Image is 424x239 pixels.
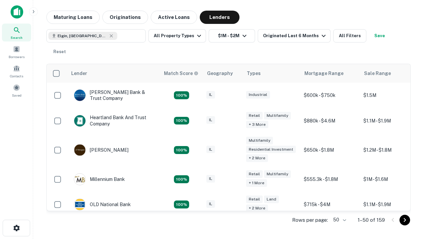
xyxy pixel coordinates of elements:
span: Borrowers [9,54,25,59]
td: $1.2M - $1.8M [360,133,420,167]
div: Retail [246,112,263,119]
div: Land [264,196,279,203]
img: picture [74,199,85,210]
td: $650k - $1.8M [300,133,360,167]
img: picture [74,90,85,101]
div: Matching Properties: 22, hasApolloMatch: undefined [174,200,189,208]
button: All Filters [333,29,366,42]
div: Matching Properties: 23, hasApolloMatch: undefined [174,146,189,154]
div: + 3 more [246,121,268,128]
div: Capitalize uses an advanced AI algorithm to match your search with the best lender. The match sco... [164,70,198,77]
td: $555.3k - $1.8M [300,167,360,192]
img: capitalize-icon.png [11,5,23,19]
div: + 1 more [246,179,267,187]
div: IL [206,146,215,153]
span: Elgin, [GEOGRAPHIC_DATA], [GEOGRAPHIC_DATA] [58,33,107,39]
div: Originated Last 6 Months [263,32,328,40]
div: Retail [246,170,263,178]
th: Capitalize uses an advanced AI algorithm to match your search with the best lender. The match sco... [160,64,203,83]
button: $1M - $2M [209,29,255,42]
div: Sale Range [364,69,391,77]
div: + 2 more [246,204,268,212]
th: Geography [203,64,243,83]
button: Reset [49,45,70,58]
div: Mortgage Range [304,69,344,77]
div: Residential Investment [246,146,296,153]
span: Saved [12,93,22,98]
div: Multifamily [264,170,291,178]
td: $1M - $1.6M [360,167,420,192]
div: + 2 more [246,154,268,162]
div: Industrial [246,91,270,99]
p: Rows per page: [292,216,328,224]
div: Multifamily [264,112,291,119]
h6: Match Score [164,70,197,77]
div: Types [247,69,261,77]
div: Matching Properties: 20, hasApolloMatch: undefined [174,117,189,125]
a: Borrowers [2,43,31,61]
td: $1.1M - $1.9M [360,192,420,217]
img: picture [74,174,85,185]
th: Sale Range [360,64,420,83]
th: Types [243,64,300,83]
td: $880k - $4.6M [300,108,360,133]
button: Lenders [200,11,239,24]
div: 50 [331,215,347,225]
img: picture [74,115,85,126]
td: $1.5M [360,83,420,108]
div: [PERSON_NAME] [74,144,129,156]
div: Retail [246,196,263,203]
div: OLD National Bank [74,199,131,210]
button: Originated Last 6 Months [258,29,331,42]
button: Originations [102,11,148,24]
th: Lender [67,64,160,83]
a: Saved [2,81,31,99]
div: Geography [207,69,233,77]
button: Save your search to get updates of matches that match your search criteria. [369,29,390,42]
th: Mortgage Range [300,64,360,83]
div: Matching Properties: 16, hasApolloMatch: undefined [174,175,189,183]
td: $715k - $4M [300,192,360,217]
span: Contacts [10,73,23,79]
a: Contacts [2,62,31,80]
td: $600k - $750k [300,83,360,108]
button: Active Loans [151,11,197,24]
div: IL [206,116,215,124]
img: picture [74,144,85,156]
div: Millennium Bank [74,173,125,185]
div: Lender [71,69,87,77]
div: Multifamily [246,137,273,144]
div: IL [206,91,215,99]
div: IL [206,200,215,208]
td: $1.1M - $1.9M [360,108,420,133]
iframe: Chat Widget [391,186,424,218]
button: Go to next page [399,215,410,225]
div: [PERSON_NAME] Bank & Trust Company [74,89,153,101]
button: Maturing Loans [46,11,100,24]
p: 1–50 of 159 [358,216,385,224]
div: Matching Properties: 28, hasApolloMatch: undefined [174,91,189,99]
div: Heartland Bank And Trust Company [74,115,153,126]
span: Search [11,35,23,40]
a: Search [2,24,31,41]
div: IL [206,175,215,183]
button: All Property Types [148,29,206,42]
